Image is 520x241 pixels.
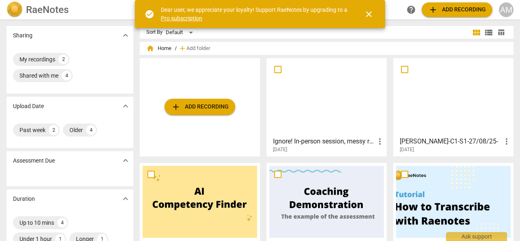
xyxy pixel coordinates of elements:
p: Sharing [13,31,32,40]
div: Ask support [446,232,507,241]
span: more_vert [375,137,385,146]
button: Show more [119,193,132,205]
button: Show more [119,154,132,167]
button: Upload [422,2,492,17]
div: 4 [57,218,67,228]
div: 4 [86,125,96,135]
button: Tile view [470,26,483,39]
span: help [406,5,416,15]
span: expand_more [121,101,130,111]
div: 2 [49,125,58,135]
span: [DATE] [273,146,287,153]
span: add [171,102,181,112]
button: Show more [119,100,132,112]
span: add [428,5,438,15]
div: Dear user, we appreciate your loyalty! Support RaeNotes by upgrading to a [161,6,349,22]
span: expand_more [121,156,130,165]
div: My recordings [19,55,55,63]
button: Show more [119,29,132,41]
span: more_vert [502,137,511,146]
span: Add recording [171,102,229,112]
span: Home [146,44,171,52]
span: home [146,44,154,52]
a: Pro subscription [161,15,202,22]
button: Table view [495,26,507,39]
div: Past week [19,126,45,134]
button: List view [483,26,495,39]
h3: Ignore! In-person session, messy recording [273,137,375,146]
h2: RaeNotes [26,4,69,15]
div: Up to 10 mins [19,219,54,227]
p: Upload Date [13,102,44,111]
span: expand_more [121,30,130,40]
span: table_chart [497,28,505,36]
div: 2 [58,54,68,64]
span: close [364,9,374,19]
a: [PERSON_NAME]-C1-S1-27/08/25-[DATE] [396,61,511,153]
span: check_circle [145,9,154,19]
button: Upload [165,99,235,115]
span: expand_more [121,194,130,204]
span: [DATE] [400,146,414,153]
span: view_list [484,28,494,37]
span: Add recording [428,5,486,15]
div: 4 [62,71,71,80]
h3: Amy Melson-C1-S1-27/08/25- [400,137,502,146]
button: Close [359,4,379,24]
p: Assessment Due [13,156,55,165]
div: Older [69,126,83,134]
img: Logo [6,2,23,18]
span: Add folder [186,46,210,52]
a: Help [404,2,418,17]
div: Default [166,26,196,39]
span: view_module [472,28,481,37]
span: add [178,44,186,52]
a: Ignore! In-person session, messy recording[DATE] [269,61,384,153]
div: Sort By [146,29,162,35]
p: Duration [13,195,35,203]
button: AM [499,2,513,17]
div: Shared with me [19,72,58,80]
a: LogoRaeNotes [6,2,132,18]
span: / [175,46,177,52]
